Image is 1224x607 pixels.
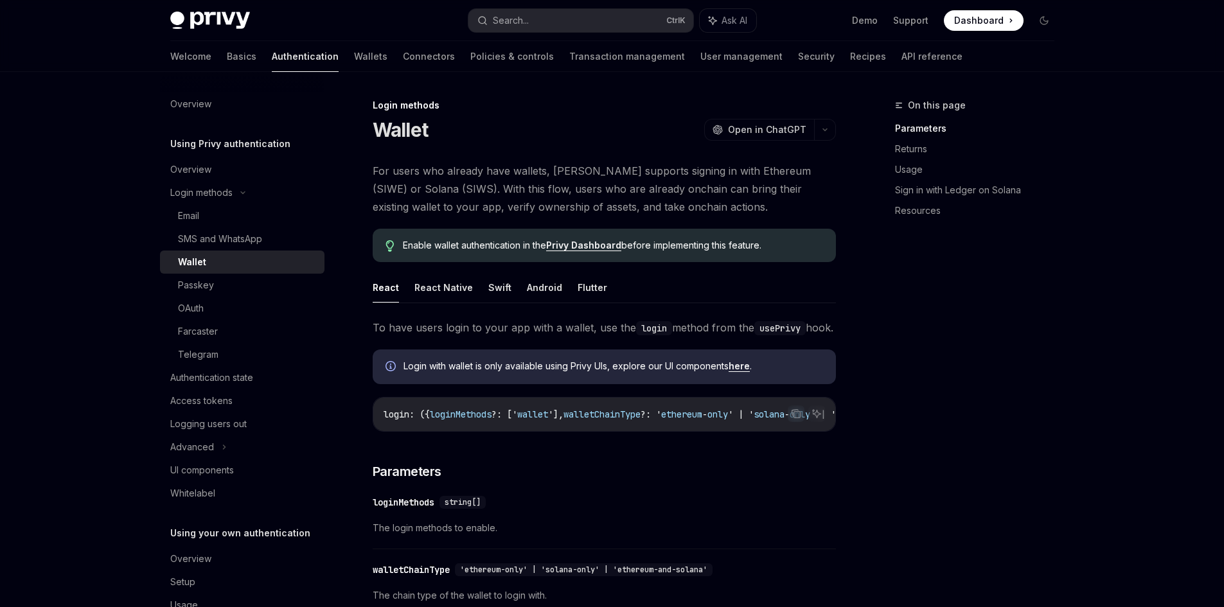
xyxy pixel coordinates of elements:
[404,360,823,373] span: Login with wallet is only available using Privy UIs, explore our UI components .
[702,409,707,420] span: -
[808,405,825,422] button: Ask AI
[785,409,790,420] span: -
[160,92,324,116] a: Overview
[160,204,324,227] a: Email
[178,208,199,224] div: Email
[170,185,233,200] div: Login methods
[170,41,211,72] a: Welcome
[160,251,324,274] a: Wallet
[403,41,455,72] a: Connectors
[170,162,211,177] div: Overview
[414,272,473,303] button: React Native
[517,409,548,420] span: wallet
[798,41,835,72] a: Security
[178,277,214,293] div: Passkey
[1034,10,1054,31] button: Toggle dark mode
[386,240,395,252] svg: Tip
[901,41,962,72] a: API reference
[178,254,206,270] div: Wallet
[373,162,836,216] span: For users who already have wallets, [PERSON_NAME] supports signing in with Ethereum (SIWE) or Sol...
[373,99,836,112] div: Login methods
[178,324,218,339] div: Farcaster
[788,405,804,422] button: Copy the contents from the code block
[852,14,878,27] a: Demo
[386,361,398,374] svg: Info
[895,118,1065,139] a: Parameters
[178,301,204,316] div: OAuth
[954,14,1004,27] span: Dashboard
[170,551,211,567] div: Overview
[754,321,806,335] code: usePrivy
[384,409,409,420] span: login
[160,459,324,482] a: UI components
[160,366,324,389] a: Authentication state
[445,497,481,507] span: string[]
[160,570,324,594] a: Setup
[661,409,702,420] span: ethereum
[170,439,214,455] div: Advanced
[160,158,324,181] a: Overview
[160,227,324,251] a: SMS and WhatsApp
[666,15,686,26] span: Ctrl K
[488,272,511,303] button: Swift
[563,409,641,420] span: walletChainType
[468,9,693,32] button: Search...CtrlK
[170,370,253,385] div: Authentication state
[160,297,324,320] a: OAuth
[895,159,1065,180] a: Usage
[354,41,387,72] a: Wallets
[160,343,324,366] a: Telegram
[373,118,429,141] h1: Wallet
[403,239,822,252] span: Enable wallet authentication in the before implementing this feature.
[178,347,218,362] div: Telegram
[569,41,685,72] a: Transaction management
[170,525,310,541] h5: Using your own authentication
[470,41,554,72] a: Policies & controls
[895,139,1065,159] a: Returns
[373,319,836,337] span: To have users login to your app with a wallet, use the method from the hook.
[636,321,672,335] code: login
[170,416,247,432] div: Logging users out
[492,409,517,420] span: ?: ['
[908,98,966,113] span: On this page
[722,14,747,27] span: Ask AI
[754,409,785,420] span: solana
[160,482,324,505] a: Whitelabel
[170,12,250,30] img: dark logo
[170,136,290,152] h5: Using Privy authentication
[170,96,211,112] div: Overview
[160,412,324,435] a: Logging users out
[373,563,450,576] div: walletChainType
[700,9,756,32] button: Ask AI
[493,13,529,28] div: Search...
[729,360,750,372] a: here
[850,41,886,72] a: Recipes
[178,231,262,247] div: SMS and WhatsApp
[728,409,754,420] span: ' | '
[893,14,928,27] a: Support
[160,547,324,570] a: Overview
[700,41,783,72] a: User management
[373,588,836,603] span: The chain type of the wallet to login with.
[707,409,728,420] span: only
[373,496,434,509] div: loginMethods
[944,10,1024,31] a: Dashboard
[170,486,215,501] div: Whitelabel
[895,200,1065,221] a: Resources
[895,180,1065,200] a: Sign in with Ledger on Solana
[527,272,562,303] button: Android
[170,574,195,590] div: Setup
[160,274,324,297] a: Passkey
[170,462,234,478] div: UI components
[373,520,836,536] span: The login methods to enable.
[546,240,621,251] a: Privy Dashboard
[227,41,256,72] a: Basics
[160,320,324,343] a: Farcaster
[460,565,707,575] span: 'ethereum-only' | 'solana-only' | 'ethereum-and-solana'
[578,272,607,303] button: Flutter
[373,462,441,480] span: Parameters
[704,119,814,141] button: Open in ChatGPT
[641,409,661,420] span: ?: '
[272,41,339,72] a: Authentication
[160,389,324,412] a: Access tokens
